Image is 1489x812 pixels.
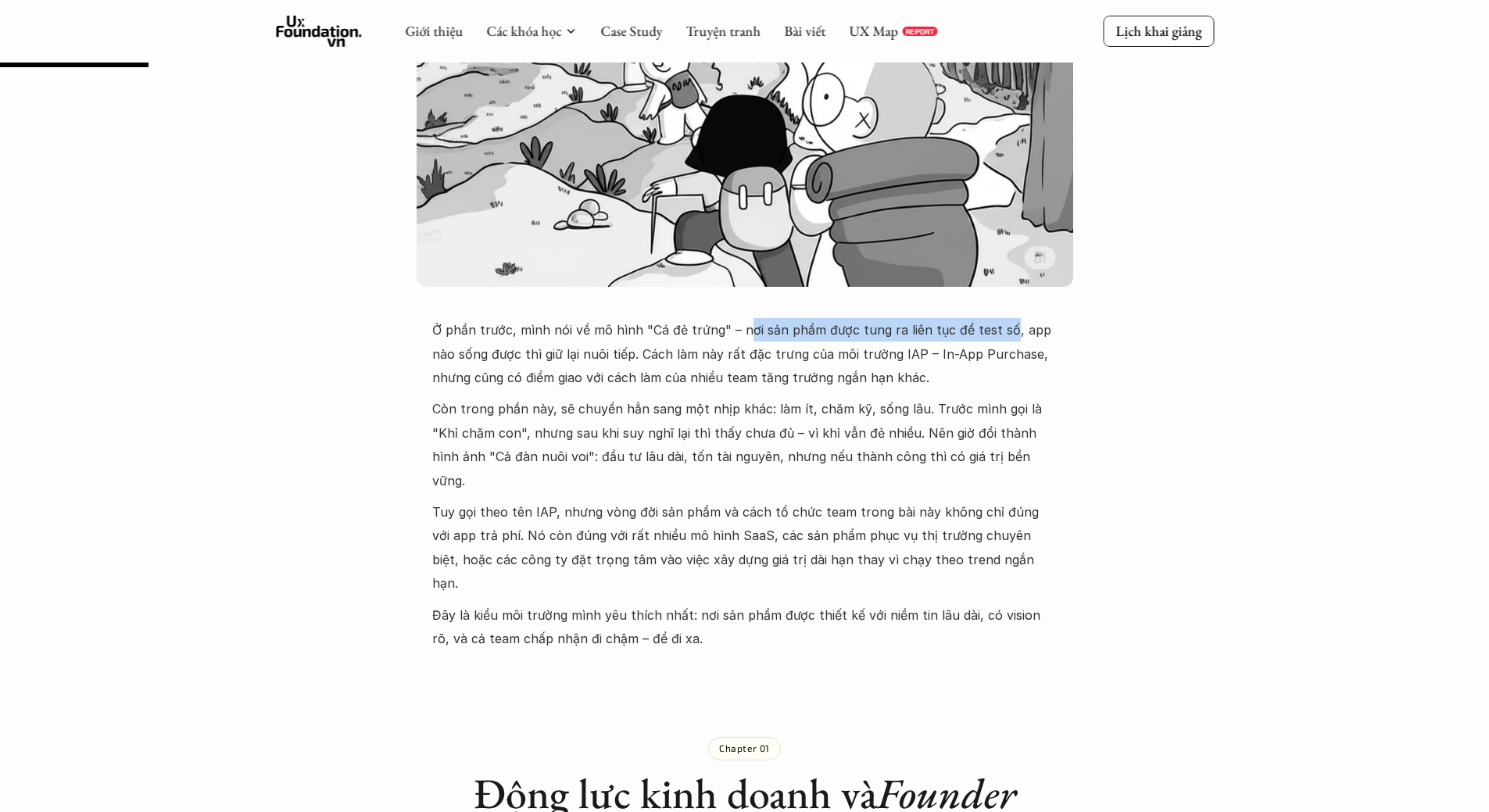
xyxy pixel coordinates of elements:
a: Bài viết [784,22,825,40]
p: Còn trong phần này, sẽ chuyển hẳn sang một nhịp khác: làm ít, chăm kỹ, sống lâu. Trước mình gọi l... [432,397,1058,492]
a: REPORT [902,27,937,36]
p: Lịch khai giảng [1115,22,1201,40]
a: Truyện tranh [685,22,761,40]
p: Chapter 01 [719,742,770,753]
p: Ở phần trước, mình nói về mô hình "Cá đẻ trứng" – nơi sản phẩm được tung ra liên tục để test số, ... [432,318,1058,389]
a: Lịch khai giảng [1103,16,1214,46]
p: REPORT [905,27,934,36]
a: Giới thiệu [405,22,463,40]
p: Đây là kiểu môi trường mình yêu thích nhất: nơi sản phẩm được thiết kế với niềm tin lâu dài, có v... [432,603,1058,651]
a: UX Map [849,22,898,40]
a: Case Study [600,22,662,40]
a: Các khóa học [486,22,561,40]
p: Tuy gọi theo tên IAP, nhưng vòng đời sản phẩm và cách tổ chức team trong bài này không chỉ đúng v... [432,500,1058,596]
